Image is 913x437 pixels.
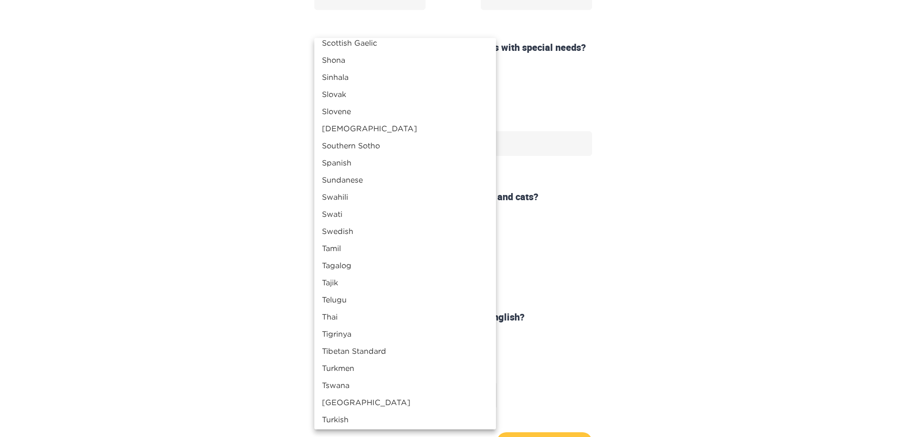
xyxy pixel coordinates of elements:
li: Sinhala [314,68,496,86]
li: Tswana [314,377,496,394]
li: Tigrinya [314,325,496,342]
li: Southern Sotho [314,137,496,154]
li: Turkish [314,411,496,428]
li: Tamil [314,240,496,257]
li: Swati [314,205,496,223]
li: Turkmen [314,359,496,377]
li: [GEOGRAPHIC_DATA] [314,394,496,411]
li: Scottish Gaelic [314,34,496,51]
li: Telugu [314,291,496,308]
li: Swedish [314,223,496,240]
li: Thai [314,308,496,325]
li: Slovak [314,86,496,103]
li: Tagalog [314,257,496,274]
li: Sundanese [314,171,496,188]
li: Slovene [314,103,496,120]
li: Spanish [314,154,496,171]
li: [DEMOGRAPHIC_DATA] [314,120,496,137]
li: Tajik [314,274,496,291]
li: Swahili [314,188,496,205]
li: Shona [314,51,496,68]
li: Tibetan Standard [314,342,496,359]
